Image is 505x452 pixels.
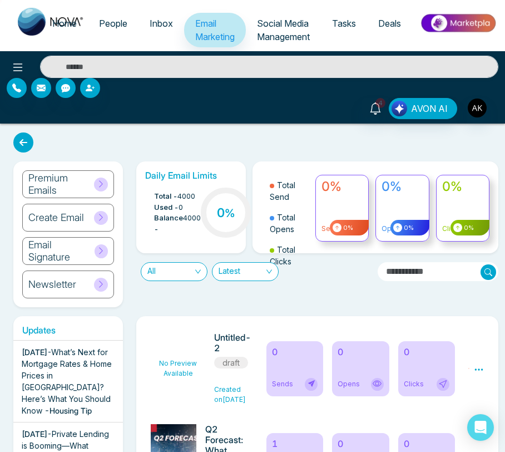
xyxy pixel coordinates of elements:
[321,224,363,234] p: Sends
[154,213,183,234] span: Balance -
[22,429,47,439] span: [DATE]
[150,18,173,29] span: Inbox
[145,170,237,181] h6: Daily Email Limits
[338,439,383,449] h6: 0
[270,207,309,239] li: Total Opens
[321,179,363,195] h4: 0%
[272,347,318,357] h6: 0
[375,98,385,108] span: 4
[183,213,201,234] span: 4000
[378,18,401,29] span: Deals
[467,414,494,441] div: Open Intercom Messenger
[22,347,112,415] span: What’s Next for Mortgage Rates & Home Prices in [GEOGRAPHIC_DATA]? Here’s What You Should Know
[246,13,321,47] a: Social Media Management
[462,223,474,233] span: 0%
[341,223,353,233] span: 0%
[404,379,424,389] span: Clicks
[44,406,92,415] span: - Housing Tip
[22,347,47,357] span: [DATE]
[88,13,138,34] a: People
[257,18,310,42] span: Social Media Management
[18,8,85,36] img: Nova CRM Logo
[179,202,183,213] span: 0
[214,385,246,404] span: Created on [DATE]
[362,98,389,117] a: 4
[411,102,448,115] span: AVON AI
[177,191,195,202] span: 4000
[217,205,235,220] h3: 0
[28,212,84,224] h6: Create Email
[195,18,235,42] span: Email Marketing
[389,98,457,119] button: AVON AI
[52,18,77,29] span: Home
[147,263,201,281] span: All
[338,347,383,357] h6: 0
[392,101,407,116] img: Lead Flow
[154,202,179,213] span: Used -
[270,239,309,272] li: Total Clicks
[214,332,253,353] h6: Untitled-2
[219,263,272,281] span: Latest
[332,18,356,29] span: Tasks
[99,18,127,29] span: People
[382,179,423,195] h4: 0%
[154,191,177,202] span: Total -
[41,13,88,34] a: Home
[442,224,484,234] p: Clicks
[404,347,449,357] h6: 0
[367,13,412,34] a: Deals
[28,172,94,196] h6: Premium Emails
[338,379,360,389] span: Opens
[28,278,76,291] h6: Newsletter
[272,379,293,389] span: Sends
[270,175,309,207] li: Total Send
[442,179,484,195] h4: 0%
[22,346,115,416] div: -
[28,239,95,263] h6: Email Signature
[468,99,487,117] img: User Avatar
[214,357,248,369] span: draft
[13,325,123,336] h6: Updates
[184,13,246,47] a: Email Marketing
[272,439,318,449] h6: 1
[321,13,367,34] a: Tasks
[382,224,423,234] p: Opens
[418,11,498,36] img: Market-place.gif
[151,332,205,405] p: No Preview Available
[404,439,449,449] h6: 0
[402,223,414,233] span: 0%
[225,207,235,220] span: %
[138,13,184,34] a: Inbox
